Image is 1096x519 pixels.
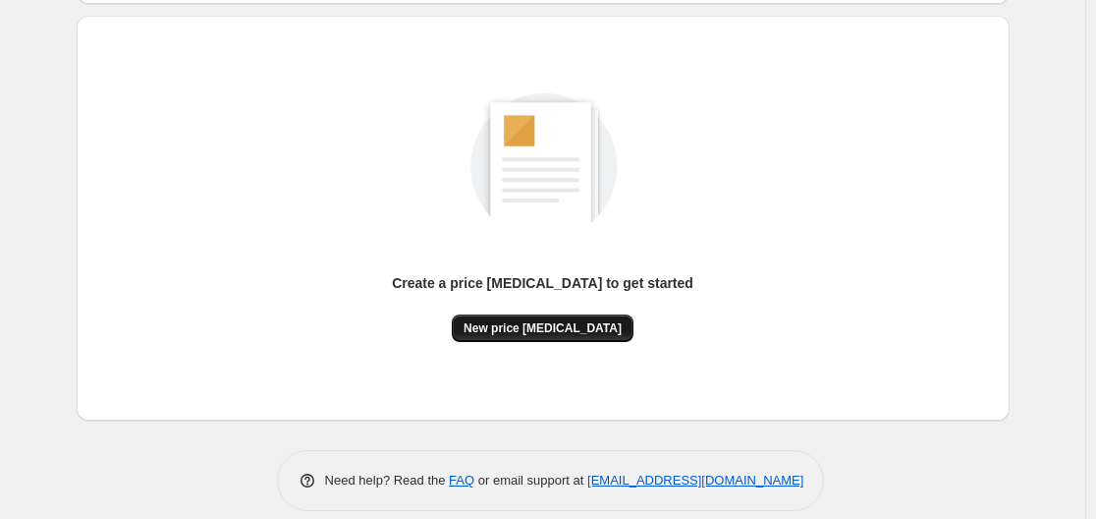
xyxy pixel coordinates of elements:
[452,315,633,342] button: New price [MEDICAL_DATA]
[325,473,450,488] span: Need help? Read the
[449,473,474,488] a: FAQ
[392,273,693,293] p: Create a price [MEDICAL_DATA] to get started
[474,473,587,488] span: or email support at
[464,320,622,336] span: New price [MEDICAL_DATA]
[587,473,803,488] a: [EMAIL_ADDRESS][DOMAIN_NAME]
